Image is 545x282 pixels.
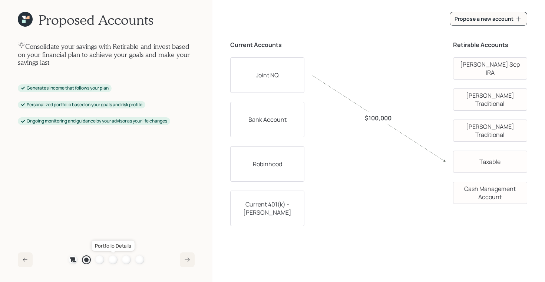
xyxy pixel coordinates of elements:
[230,146,304,182] div: Robinhood
[21,85,109,91] div: Generates income that follows your plan
[39,12,153,28] h1: Proposed Accounts
[453,182,527,204] div: Cash Management Account
[455,15,522,23] div: Propose a new account
[453,120,527,142] div: [PERSON_NAME] Traditional
[230,191,304,226] div: Current 401(k) - [PERSON_NAME]
[453,57,527,80] div: [PERSON_NAME] Sep IRA
[450,12,527,26] button: Propose a new account
[453,88,527,111] div: [PERSON_NAME] Traditional
[230,102,304,137] div: Bank Account
[365,114,392,122] label: $100,000
[453,151,527,173] div: Taxable
[21,118,167,124] div: Ongoing monitoring and guidance by your advisor as your life changes
[453,41,508,48] h5: Retirable Accounts
[230,57,304,93] div: Joint NQ
[21,102,142,108] div: Personalized portfolio based on your goals and risk profile
[18,41,195,67] h4: Consolidate your savings with Retirable and invest based on your financial plan to achieve your g...
[230,41,282,48] h5: Current Accounts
